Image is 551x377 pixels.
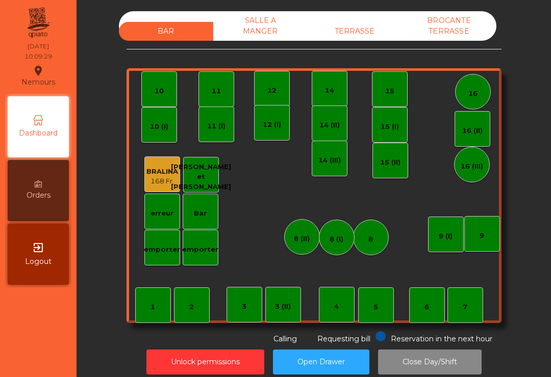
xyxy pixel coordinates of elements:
[24,52,52,61] div: 10:09:29
[32,65,44,77] i: location_on
[242,302,246,312] div: 3
[146,176,178,186] div: 168 Fr.
[318,155,341,166] div: 14 (III)
[263,120,281,130] div: 12 (I)
[424,302,429,312] div: 6
[155,86,164,96] div: 10
[119,22,213,41] div: BAR
[308,22,402,41] div: TERRASSE
[267,86,277,96] div: 12
[151,302,155,312] div: 1
[319,120,340,130] div: 14 (II)
[144,245,180,255] div: emporter
[146,349,264,374] button: Unlock permissions
[461,161,483,172] div: 16 (III)
[32,241,44,254] i: exit_to_app
[385,86,394,96] div: 15
[27,190,51,201] span: Orders
[330,234,343,245] div: 8 (I)
[28,42,49,51] div: [DATE]
[480,231,484,241] div: 9
[294,234,310,244] div: 8 (II)
[273,334,297,343] span: Calling
[378,349,482,374] button: Close Day/Shift
[468,89,478,99] div: 16
[150,122,168,132] div: 10 (I)
[368,234,373,245] div: 8
[26,5,51,41] img: qpiato
[213,11,308,41] div: SALLE A MANGER
[317,334,370,343] span: Requesting bill
[334,302,339,312] div: 4
[21,63,55,89] div: Nemours
[402,11,496,41] div: BROCANTE TERRASSE
[194,208,207,219] div: Bar
[25,256,52,267] span: Logout
[207,121,226,131] div: 11 (I)
[273,349,369,374] button: Open Drawer
[325,86,334,96] div: 14
[189,302,194,312] div: 2
[439,231,453,241] div: 9 (I)
[391,334,492,343] span: Reservation in the next hour
[373,302,378,312] div: 5
[212,86,221,96] div: 11
[380,157,400,168] div: 15 (II)
[381,122,399,132] div: 15 (I)
[275,302,291,312] div: 3 (II)
[151,208,173,219] div: erreur
[182,245,218,255] div: emporter
[146,167,178,177] div: BRALINA
[462,126,483,136] div: 16 (II)
[463,302,467,312] div: 7
[19,128,58,139] span: Dashboard
[171,162,231,192] div: [PERSON_NAME] et [PERSON_NAME]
